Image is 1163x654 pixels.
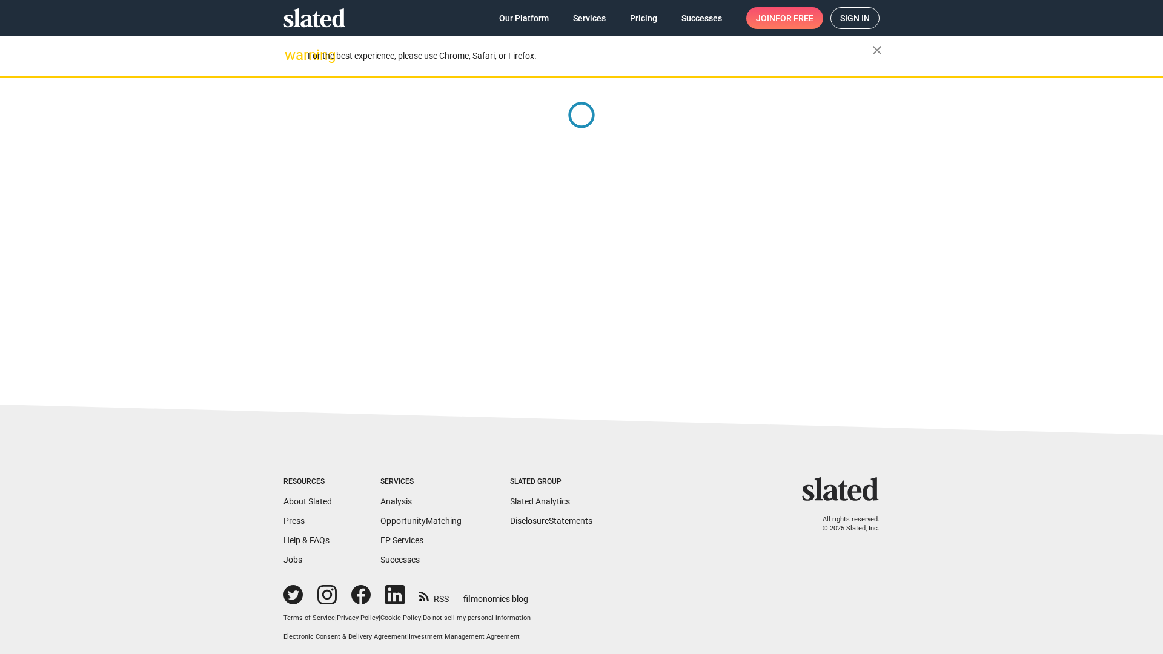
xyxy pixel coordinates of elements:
[380,535,423,545] a: EP Services
[840,8,870,28] span: Sign in
[335,614,337,622] span: |
[573,7,606,29] span: Services
[283,497,332,506] a: About Slated
[380,614,421,622] a: Cookie Policy
[620,7,667,29] a: Pricing
[337,614,379,622] a: Privacy Policy
[407,633,409,641] span: |
[489,7,558,29] a: Our Platform
[380,516,462,526] a: OpportunityMatching
[463,594,478,604] span: film
[423,614,531,623] button: Do not sell my personal information
[463,584,528,605] a: filmonomics blog
[672,7,732,29] a: Successes
[563,7,615,29] a: Services
[830,7,880,29] a: Sign in
[380,497,412,506] a: Analysis
[409,633,520,641] a: Investment Management Agreement
[308,48,872,64] div: For the best experience, please use Chrome, Safari, or Firefox.
[499,7,549,29] span: Our Platform
[510,516,592,526] a: DisclosureStatements
[419,586,449,605] a: RSS
[283,614,335,622] a: Terms of Service
[285,48,299,62] mat-icon: warning
[380,477,462,487] div: Services
[681,7,722,29] span: Successes
[810,515,880,533] p: All rights reserved. © 2025 Slated, Inc.
[775,7,813,29] span: for free
[746,7,823,29] a: Joinfor free
[380,555,420,564] a: Successes
[283,633,407,641] a: Electronic Consent & Delivery Agreement
[870,43,884,58] mat-icon: close
[283,477,332,487] div: Resources
[630,7,657,29] span: Pricing
[379,614,380,622] span: |
[756,7,813,29] span: Join
[510,477,592,487] div: Slated Group
[283,535,330,545] a: Help & FAQs
[510,497,570,506] a: Slated Analytics
[421,614,423,622] span: |
[283,516,305,526] a: Press
[283,555,302,564] a: Jobs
